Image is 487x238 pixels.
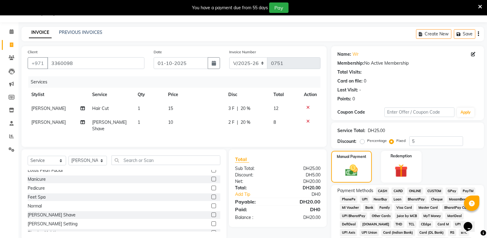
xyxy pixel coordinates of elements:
[337,60,364,67] div: Membership:
[28,185,45,192] div: Pedicure
[340,204,361,211] span: MI Voucher
[426,188,443,195] span: CUSTOM
[278,172,325,178] div: DH5.00
[457,108,474,117] button: Apply
[269,2,289,13] button: Pay
[168,106,173,111] span: 15
[92,119,127,131] span: [PERSON_NAME] Shave
[278,214,325,221] div: DH20.00
[337,60,478,67] div: No Active Membership
[359,229,379,236] span: UPI Union
[422,212,443,220] span: MyT Money
[461,213,481,232] iframe: chat widget
[138,106,140,111] span: 1
[28,76,325,88] div: Services
[416,204,440,211] span: Master Card
[28,212,76,218] div: [PERSON_NAME] Shave
[235,156,249,163] span: Total
[378,204,392,211] span: Family
[154,49,162,55] label: Date
[394,221,404,228] span: THD
[59,30,102,35] a: PREVIOUS INVOICES
[337,154,366,159] label: Manual Payment
[28,203,42,209] div: Normal
[278,206,325,213] div: DH0
[337,96,351,102] div: Points:
[230,206,278,213] div: Paid:
[237,105,238,112] span: |
[134,88,164,102] th: Qty
[416,29,451,39] button: Create New
[340,229,357,236] span: UPI Axis
[31,119,66,125] span: [PERSON_NAME]
[381,229,415,236] span: Card (Indian Bank)
[370,212,392,220] span: Other Cards
[453,221,466,228] span: UPI M
[230,185,278,191] div: Total:
[28,57,48,69] button: +971
[228,119,234,126] span: 2 F
[112,155,220,165] input: Search or Scan
[278,185,325,191] div: DH20.00
[28,221,77,227] div: [PERSON_NAME] Setting
[88,88,134,102] th: Service
[435,221,451,228] span: Card M
[337,138,356,145] div: Discount:
[461,188,475,195] span: PayTM
[278,198,325,205] div: DH20.00
[241,119,250,126] span: 20 %
[442,204,472,211] span: BharatPay Card
[273,119,276,125] span: 8
[230,191,286,198] a: Add Tip
[367,138,387,143] label: Percentage
[454,29,475,39] button: Save
[360,196,369,203] span: UPI
[31,106,66,111] span: [PERSON_NAME]
[230,172,278,178] div: Discount:
[270,88,300,102] th: Total
[28,230,58,236] div: Shaving Hairtic
[29,27,52,38] a: INVOICE
[364,78,366,84] div: 0
[229,49,256,55] label: Invoice Number
[406,196,426,203] span: BharatPay
[407,188,423,195] span: ONLINE
[230,178,278,185] div: Net:
[237,119,238,126] span: |
[391,153,412,159] label: Redemption
[337,69,362,75] div: Total Visits:
[225,88,270,102] th: Disc
[192,5,268,11] div: You have a payment due from 55 days
[419,221,433,228] span: CEdge
[28,176,46,183] div: Manicure
[392,196,403,203] span: Loan
[278,178,325,185] div: DH20.00
[395,212,419,220] span: Juice by MCB
[228,105,234,112] span: 3 F
[459,229,469,236] span: BTC
[341,163,362,178] img: _cash.svg
[368,127,385,134] div: DH25.00
[352,51,359,58] a: Wr
[337,87,358,93] div: Last Visit:
[337,188,373,194] span: Payment Methods
[352,96,355,102] div: 0
[47,57,144,69] input: Search by Name/Mobile/Email/Code
[138,119,140,125] span: 1
[360,221,391,228] span: [DOMAIN_NAME]
[376,188,389,195] span: CASH
[447,196,468,203] span: MosamBee
[28,194,45,200] div: Feet Spa
[372,196,389,203] span: NearBuy
[384,107,454,117] input: Enter Offer / Coupon Code
[28,49,37,55] label: Client
[340,212,367,220] span: UPI BharatPay
[340,221,358,228] span: DefiDeal
[418,229,446,236] span: Card (DL Bank)
[164,88,225,102] th: Price
[445,212,464,220] span: MariDeal
[278,165,325,172] div: DH25.00
[28,167,63,174] div: Lotus Pearl Facial
[337,78,363,84] div: Card on file:
[337,51,351,58] div: Name:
